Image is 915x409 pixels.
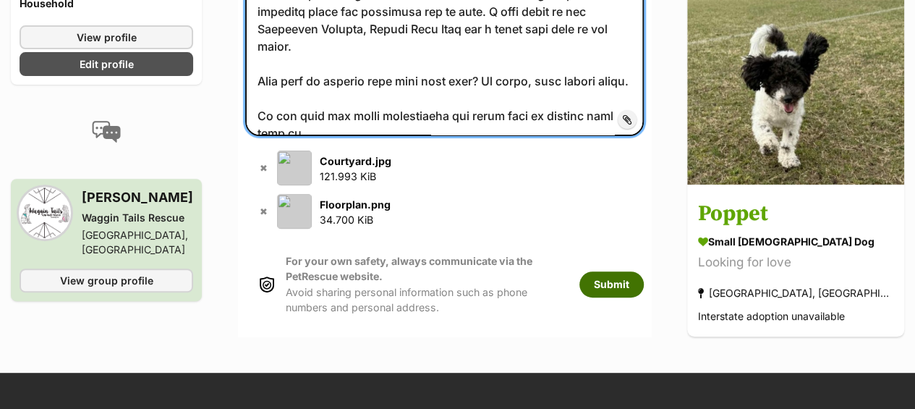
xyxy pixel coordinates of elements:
[82,227,193,256] div: [GEOGRAPHIC_DATA], [GEOGRAPHIC_DATA]
[77,29,137,44] span: View profile
[320,198,391,211] strong: Floorplan.png
[277,151,312,185] img: e6695172-61e9-4bd8-b19f-3545981d4b67
[579,271,644,298] button: Submit
[20,25,193,49] a: View profile
[286,253,565,315] p: Avoid sharing personal information such as phone numbers and personal address.
[82,210,193,224] div: Waggin Tails Rescue
[20,268,193,292] a: View group profile
[698,310,845,322] span: Interstate adoption unavailable
[320,170,376,182] span: 121.993 KiB
[256,204,271,219] button: ✖
[698,283,893,303] div: [GEOGRAPHIC_DATA], [GEOGRAPHIC_DATA]
[320,155,391,167] strong: Courtyard.jpg
[92,120,121,142] img: conversation-icon-4a6f8262b818ee0b60e3300018af0b2d0b884aa5de6e9bcb8d3d4eeb1a70a7c4.svg
[320,214,373,226] span: 34.700 KiB
[60,272,153,287] span: View group profile
[256,161,271,176] button: ✖
[698,253,893,272] div: Looking for love
[82,187,193,207] h3: [PERSON_NAME]
[20,51,193,75] a: Edit profile
[277,194,312,229] img: 2d14efda-fa09-40bb-84e4-16e5b829b7c1
[698,234,893,249] div: small [DEMOGRAPHIC_DATA] Dog
[80,56,134,71] span: Edit profile
[687,187,904,337] a: Poppet small [DEMOGRAPHIC_DATA] Dog Looking for love [GEOGRAPHIC_DATA], [GEOGRAPHIC_DATA] Interst...
[286,255,532,282] strong: For your own safety, always communicate via the PetRescue website.
[698,198,893,230] h3: Poppet
[20,187,70,237] img: Waggin Tails Rescue profile pic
